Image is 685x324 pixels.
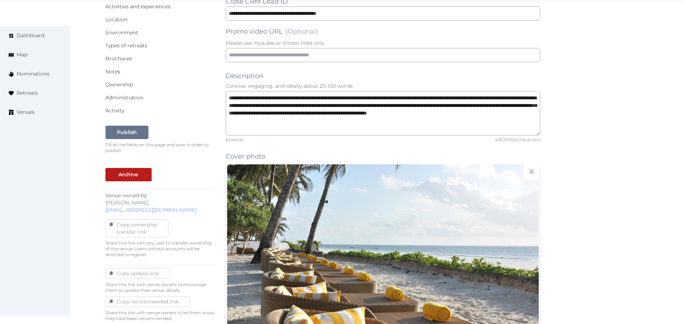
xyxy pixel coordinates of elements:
[105,29,138,36] a: Environment
[17,70,49,78] span: Nominations
[105,3,170,10] a: Activities and experiences
[226,26,318,36] label: Promo video URL
[17,89,38,97] span: Retreats
[226,82,541,90] p: Concise, engaging, and ideally about 20-100 words
[105,310,214,321] p: Share this link with venue owners to let them know they have been recommended.
[226,39,541,47] p: Please use Youtube or Vimeo links only
[114,221,160,236] div: Copy ownership transfer link
[105,282,214,293] p: Share this link with venue owners to encourage them to update their venue details.
[105,207,196,213] a: [EMAIL_ADDRESS][DOMAIN_NAME]
[117,129,137,136] div: Publish
[105,94,143,101] a: Administration
[105,219,168,237] button: Copy ownershiptransfer link
[105,55,132,62] a: Brochures
[286,27,318,35] span: (Optional)
[226,137,244,143] div: 62 words
[105,192,214,213] p: Venue owned by
[105,42,147,49] a: Types of retreats
[118,171,138,178] div: Archive
[226,151,265,161] label: Cover photo
[105,126,148,139] button: Publish
[105,296,190,307] button: Copy recommended link
[17,108,35,116] span: Venues
[226,71,263,81] label: Description
[114,270,162,277] div: Copy update link
[105,68,120,75] a: Notes
[105,168,152,181] button: Archive
[105,16,127,23] a: Location
[17,32,44,39] span: Dashboard
[114,298,182,305] div: Copy recommended link
[105,142,214,154] p: Fill all the fields on this page and save in order to publish
[105,199,148,206] span: [PERSON_NAME]
[105,107,124,114] a: Activity
[105,268,170,279] button: Copy update link
[105,81,133,88] a: Ownership
[17,51,27,59] span: Map
[495,137,540,143] div: 416 / 20000 characters
[105,240,214,258] p: Share this link with any user to transfer ownership of this venue. Users without accounts will be...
